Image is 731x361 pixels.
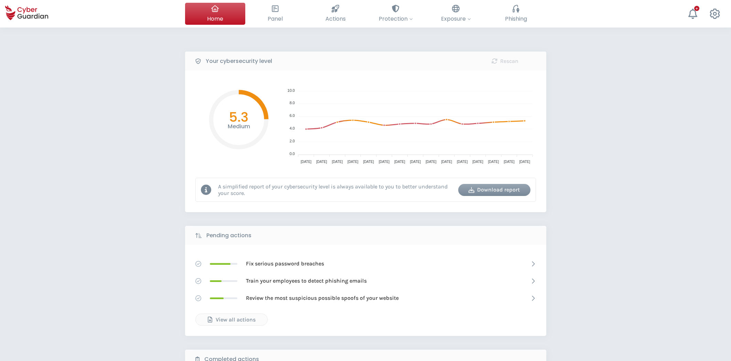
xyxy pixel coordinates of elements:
tspan: 8.0 [289,101,294,105]
span: Home [207,14,223,23]
p: Review the most suspicious possible spoofs of your website [246,294,399,302]
button: Protection [366,3,426,25]
b: Pending actions [206,231,251,240]
tspan: [DATE] [347,160,358,164]
tspan: [DATE] [300,160,311,164]
tspan: [DATE] [488,160,499,164]
div: View all actions [201,316,262,324]
button: Panel [245,3,305,25]
span: Exposure [441,14,471,23]
tspan: [DATE] [472,160,483,164]
button: Download report [458,184,530,196]
p: Train your employees to detect phishing emails [246,277,367,285]
button: Home [185,3,245,25]
span: Protection [379,14,413,23]
button: Phishing [486,3,546,25]
button: Exposure [426,3,486,25]
tspan: 6.0 [289,113,294,118]
tspan: [DATE] [394,160,405,164]
button: Rescan [469,55,541,67]
b: Your cybersecurity level [206,57,272,65]
tspan: [DATE] [519,160,530,164]
tspan: [DATE] [410,160,421,164]
div: Download report [463,186,525,194]
tspan: 0.0 [289,152,294,156]
tspan: [DATE] [456,160,467,164]
button: Actions [305,3,366,25]
span: Actions [325,14,346,23]
tspan: 4.0 [289,126,294,130]
button: View all actions [195,314,268,326]
tspan: [DATE] [378,160,389,164]
tspan: 2.0 [289,139,294,143]
tspan: [DATE] [332,160,343,164]
tspan: [DATE] [441,160,452,164]
tspan: [DATE] [504,160,515,164]
div: + [694,6,699,11]
span: Panel [268,14,283,23]
tspan: [DATE] [426,160,437,164]
span: Phishing [505,14,527,23]
p: Fix serious password breaches [246,260,324,267]
tspan: 10.0 [287,88,294,92]
tspan: [DATE] [363,160,374,164]
tspan: [DATE] [316,160,327,164]
p: A simplified report of your cybersecurity level is always available to you to better understand y... [218,183,453,196]
div: Rescan [474,57,536,65]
